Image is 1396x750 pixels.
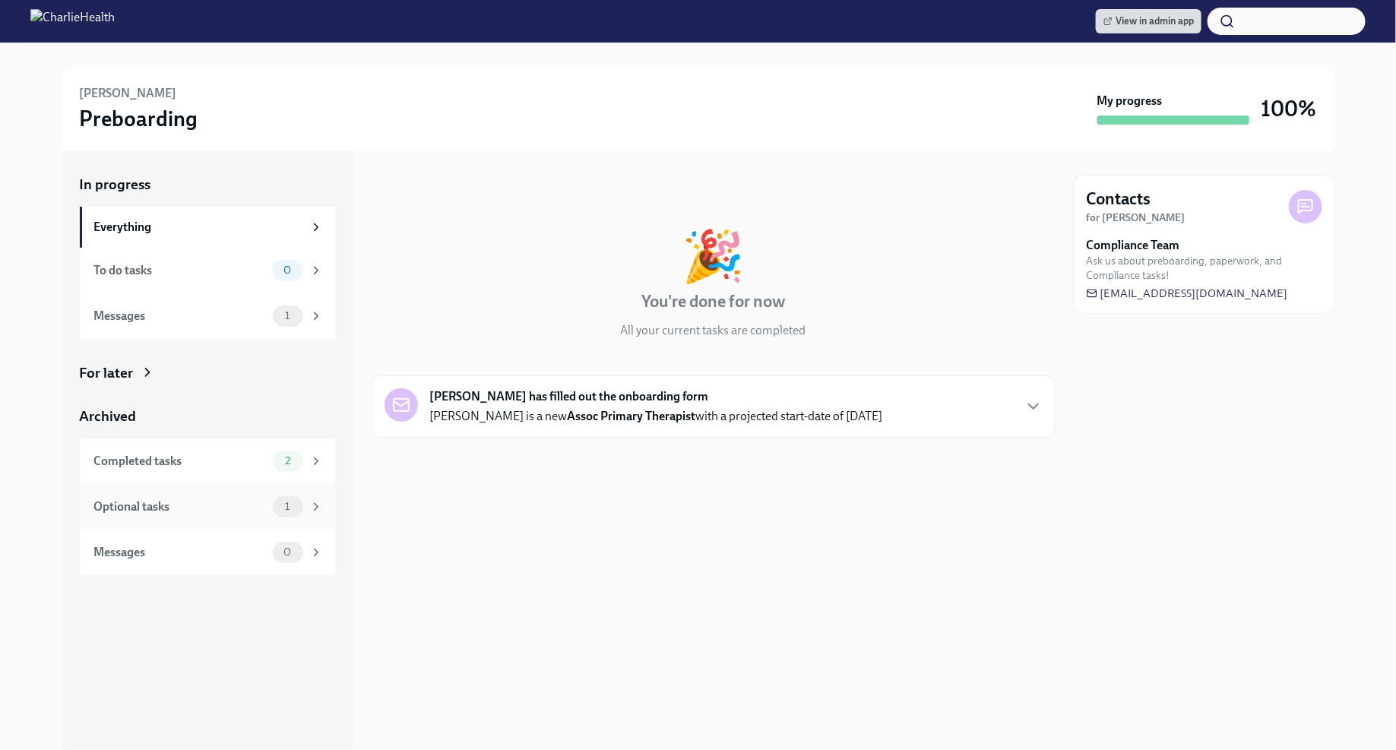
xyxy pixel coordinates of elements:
[1087,254,1322,283] span: Ask us about preboarding, paperwork, and Compliance tasks!
[276,310,299,321] span: 1
[80,438,335,484] a: Completed tasks2
[80,363,335,383] a: For later
[1087,211,1185,224] strong: for [PERSON_NAME]
[274,264,300,276] span: 0
[80,484,335,530] a: Optional tasks1
[621,322,806,339] p: All your current tasks are completed
[372,175,443,195] div: In progress
[276,455,299,467] span: 2
[80,105,198,132] h3: Preboarding
[80,85,177,102] h6: [PERSON_NAME]
[430,408,883,425] p: [PERSON_NAME] is a new with a projected start-date of [DATE]
[80,530,335,575] a: Messages0
[1087,237,1180,254] strong: Compliance Team
[80,175,335,195] a: In progress
[1087,286,1288,301] a: [EMAIL_ADDRESS][DOMAIN_NAME]
[94,544,267,561] div: Messages
[641,290,785,313] h4: You're done for now
[80,207,335,248] a: Everything
[682,231,745,281] div: 🎉
[80,293,335,339] a: Messages1
[1097,93,1163,109] strong: My progress
[80,407,335,426] a: Archived
[94,219,303,236] div: Everything
[94,262,267,279] div: To do tasks
[1096,9,1201,33] a: View in admin app
[430,388,709,405] strong: [PERSON_NAME] has filled out the onboarding form
[1087,188,1151,210] h4: Contacts
[94,308,267,324] div: Messages
[276,501,299,512] span: 1
[94,453,267,470] div: Completed tasks
[1103,14,1194,29] span: View in admin app
[274,546,300,558] span: 0
[94,498,267,515] div: Optional tasks
[30,9,115,33] img: CharlieHealth
[568,409,696,423] strong: Assoc Primary Therapist
[80,248,335,293] a: To do tasks0
[1261,95,1317,122] h3: 100%
[80,363,134,383] div: For later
